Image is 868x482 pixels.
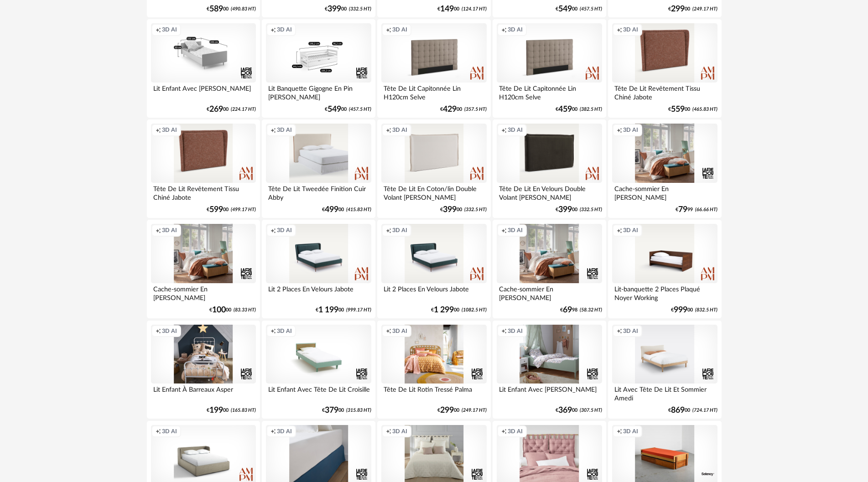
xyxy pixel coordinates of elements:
div: Tête De Lit Revêtement Tissu Chiné Jabote [151,183,256,201]
div: Tête De Lit Capitonnée Lin H120cm Selve [497,83,602,101]
div: Tête De Lit Tweedée Finition Cuir Abby [266,183,371,201]
div: € 00 [431,307,459,313]
span: Creation icon [501,227,507,234]
span: Creation icon [386,126,391,134]
div: € 00 [207,207,229,213]
div: Lit Banquette Gigogne En Pin [PERSON_NAME] [266,83,371,101]
span: 429 [443,106,457,113]
div: Cache-sommier En [PERSON_NAME] [612,183,717,201]
span: Creation icon [156,126,161,134]
span: 559 [671,106,685,113]
div: € 98 [560,307,577,313]
span: 3D AI [623,126,638,134]
div: € 00 [207,106,229,113]
div: Tête De Lit Revêtement Tissu Chiné Jabote [612,83,717,101]
span: 149 [440,6,454,12]
div: Lit Enfant Avec Tête De Lit Croisille [266,384,371,402]
i: (315.83 HT) [346,407,371,414]
div: € 00 [322,207,344,213]
span: Creation icon [270,227,276,234]
span: 3D AI [277,327,292,335]
i: (457.5 HT) [349,106,371,113]
i: (249.17 HT) [462,407,487,414]
div: Tête De Lit En Coton/lin Double Volant [PERSON_NAME] [381,183,486,201]
span: 399 [443,207,457,213]
div: Lit Enfant Avec [PERSON_NAME] [151,83,256,101]
div: Lit 2 Places En Velours Jabote [266,283,371,301]
i: (165.83 HT) [231,407,256,414]
a: Creation icon 3D AI Tête De Lit En Velours Double Volant [PERSON_NAME] €39900 (332.5 HT) [493,119,606,218]
span: Creation icon [501,327,507,335]
i: (499.17 HT) [231,207,256,213]
a: Creation icon 3D AI Tête De Lit Capitonnée Lin H120cm Selve €45900 (382.5 HT) [493,19,606,118]
i: (66.66 HT) [695,207,717,213]
span: Creation icon [386,227,391,234]
span: 999 [674,307,687,313]
div: € 00 [209,307,231,313]
span: 79 [678,207,687,213]
div: € 00 [556,407,577,414]
span: 499 [325,207,338,213]
span: 3D AI [162,327,177,335]
div: € 00 [325,6,347,12]
div: € 00 [325,106,347,113]
span: 299 [671,6,685,12]
span: 3D AI [162,227,177,234]
i: (465.83 HT) [692,106,717,113]
div: € 00 [556,106,577,113]
span: Creation icon [617,227,622,234]
span: 3D AI [392,428,407,435]
span: 3D AI [623,327,638,335]
span: 3D AI [623,227,638,234]
span: 1 299 [434,307,454,313]
a: Creation icon 3D AI Tête De Lit Capitonnée Lin H120cm Selve €42900 (357.5 HT) [377,19,490,118]
i: (490.83 HT) [231,6,256,12]
span: 3D AI [392,26,407,33]
i: (415.83 HT) [346,207,371,213]
div: Lit Avec Tête De Lit Et Sommier Amedi [612,384,717,402]
a: Creation icon 3D AI Lit Enfant À Barreaux Asper €19900 (165.83 HT) [147,321,260,419]
i: (999.17 HT) [346,307,371,313]
div: € 00 [671,307,693,313]
span: Creation icon [156,428,161,435]
span: 399 [558,207,572,213]
a: Creation icon 3D AI Lit Enfant Avec [PERSON_NAME] €36900 (307.5 HT) [493,321,606,419]
a: Creation icon 3D AI Cache-sommier En [PERSON_NAME] €6998 (58.32 HT) [493,220,606,318]
span: Creation icon [270,26,276,33]
span: 3D AI [277,428,292,435]
div: € 00 [440,207,462,213]
span: 3D AI [623,428,638,435]
span: 369 [558,407,572,414]
div: Lit 2 Places En Velours Jabote [381,283,486,301]
span: 869 [671,407,685,414]
span: 3D AI [162,428,177,435]
a: Creation icon 3D AI Lit Enfant Avec Tête De Lit Croisille €37900 (315.83 HT) [262,321,375,419]
i: (332.5 HT) [349,6,371,12]
span: Creation icon [156,26,161,33]
i: (124.17 HT) [462,6,487,12]
a: Creation icon 3D AI Lit Enfant Avec [PERSON_NAME] €26900 (224.17 HT) [147,19,260,118]
div: € 00 [316,307,344,313]
span: Creation icon [270,126,276,134]
div: € 00 [668,407,690,414]
a: Creation icon 3D AI Lit Banquette Gigogne En Pin [PERSON_NAME] €54900 (457.5 HT) [262,19,375,118]
i: (58.32 HT) [580,307,602,313]
span: Creation icon [501,126,507,134]
span: 3D AI [392,327,407,335]
i: (307.5 HT) [580,407,602,414]
i: (332.5 HT) [464,207,487,213]
span: Creation icon [270,327,276,335]
span: 3D AI [508,126,523,134]
span: Creation icon [156,227,161,234]
div: € 00 [668,6,690,12]
div: Tête De Lit Capitonnée Lin H120cm Selve [381,83,486,101]
i: (83.33 HT) [234,307,256,313]
a: Creation icon 3D AI Cache-sommier En [PERSON_NAME] €7999 (66.66 HT) [608,119,721,218]
a: Creation icon 3D AI Lit 2 Places En Velours Jabote €1 19900 (999.17 HT) [262,220,375,318]
span: 1 199 [318,307,338,313]
span: Creation icon [386,327,391,335]
div: € 00 [440,106,462,113]
div: € 00 [556,6,577,12]
span: 299 [440,407,454,414]
span: 69 [563,307,572,313]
